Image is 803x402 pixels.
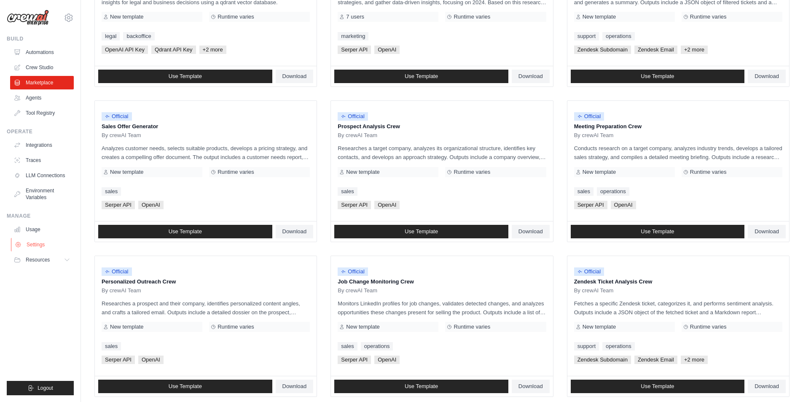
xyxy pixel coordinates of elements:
[334,225,508,238] a: Use Template
[102,299,310,317] p: Researches a prospect and their company, identifies personalized content angles, and crafts a tai...
[405,228,438,235] span: Use Template
[518,73,543,80] span: Download
[334,380,508,393] a: Use Template
[218,324,254,330] span: Runtime varies
[602,32,635,40] a: operations
[574,278,782,286] p: Zendesk Ticket Analysis Crew
[338,299,546,317] p: Monitors LinkedIn profiles for job changes, validates detected changes, and analyzes opportunitie...
[10,61,74,74] a: Crew Studio
[7,35,74,42] div: Build
[634,356,677,364] span: Zendesk Email
[102,32,120,40] a: legal
[338,287,377,294] span: By crewAI Team
[574,144,782,162] p: Conducts research on a target company, analyzes industry trends, develops a tailored sales strate...
[346,324,379,330] span: New template
[583,324,616,330] span: New template
[338,46,371,54] span: Serper API
[338,112,368,121] span: Official
[338,267,368,276] span: Official
[454,169,490,175] span: Runtime varies
[7,128,74,135] div: Operate
[110,169,143,175] span: New template
[748,380,786,393] a: Download
[338,201,371,209] span: Serper API
[338,278,546,286] p: Job Change Monitoring Crew
[518,228,543,235] span: Download
[169,228,202,235] span: Use Template
[512,380,550,393] a: Download
[574,287,614,294] span: By crewAI Team
[641,73,674,80] span: Use Template
[10,138,74,152] a: Integrations
[574,187,594,196] a: sales
[346,13,364,20] span: 7 users
[169,73,202,80] span: Use Template
[518,383,543,390] span: Download
[574,112,604,121] span: Official
[282,73,307,80] span: Download
[199,46,226,54] span: +2 more
[98,225,272,238] a: Use Template
[102,132,141,139] span: By crewAI Team
[10,223,74,236] a: Usage
[574,267,604,276] span: Official
[374,356,400,364] span: OpenAI
[26,256,50,263] span: Resources
[123,32,154,40] a: backoffice
[7,381,74,395] button: Logout
[583,13,616,20] span: New template
[338,356,371,364] span: Serper API
[748,70,786,83] a: Download
[282,383,307,390] span: Download
[338,187,357,196] a: sales
[7,213,74,219] div: Manage
[374,46,400,54] span: OpenAI
[338,144,546,162] p: Researches a target company, analyzes its organizational structure, identifies key contacts, and ...
[10,46,74,59] a: Automations
[102,267,132,276] span: Official
[169,383,202,390] span: Use Template
[641,228,674,235] span: Use Template
[10,184,74,204] a: Environment Variables
[38,385,53,391] span: Logout
[102,342,121,351] a: sales
[597,187,629,196] a: operations
[571,70,745,83] a: Use Template
[574,299,782,317] p: Fetches a specific Zendesk ticket, categorizes it, and performs sentiment analysis. Outputs inclu...
[634,46,677,54] span: Zendesk Email
[10,154,74,167] a: Traces
[405,383,438,390] span: Use Template
[641,383,674,390] span: Use Template
[102,278,310,286] p: Personalized Outreach Crew
[138,356,164,364] span: OpenAI
[748,225,786,238] a: Download
[690,169,727,175] span: Runtime varies
[218,13,254,20] span: Runtime varies
[98,70,272,83] a: Use Template
[681,356,708,364] span: +2 more
[7,10,49,26] img: Logo
[571,380,745,393] a: Use Template
[574,132,614,139] span: By crewAI Team
[102,287,141,294] span: By crewAI Team
[334,70,508,83] a: Use Template
[346,169,379,175] span: New template
[755,228,779,235] span: Download
[574,342,599,351] a: support
[454,324,490,330] span: Runtime varies
[374,201,400,209] span: OpenAI
[98,380,272,393] a: Use Template
[338,32,368,40] a: marketing
[10,76,74,89] a: Marketplace
[361,342,393,351] a: operations
[338,132,377,139] span: By crewAI Team
[574,32,599,40] a: support
[276,225,314,238] a: Download
[690,324,727,330] span: Runtime varies
[276,380,314,393] a: Download
[102,201,135,209] span: Serper API
[151,46,196,54] span: Qdrant API Key
[755,383,779,390] span: Download
[454,13,490,20] span: Runtime varies
[574,46,631,54] span: Zendesk Subdomain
